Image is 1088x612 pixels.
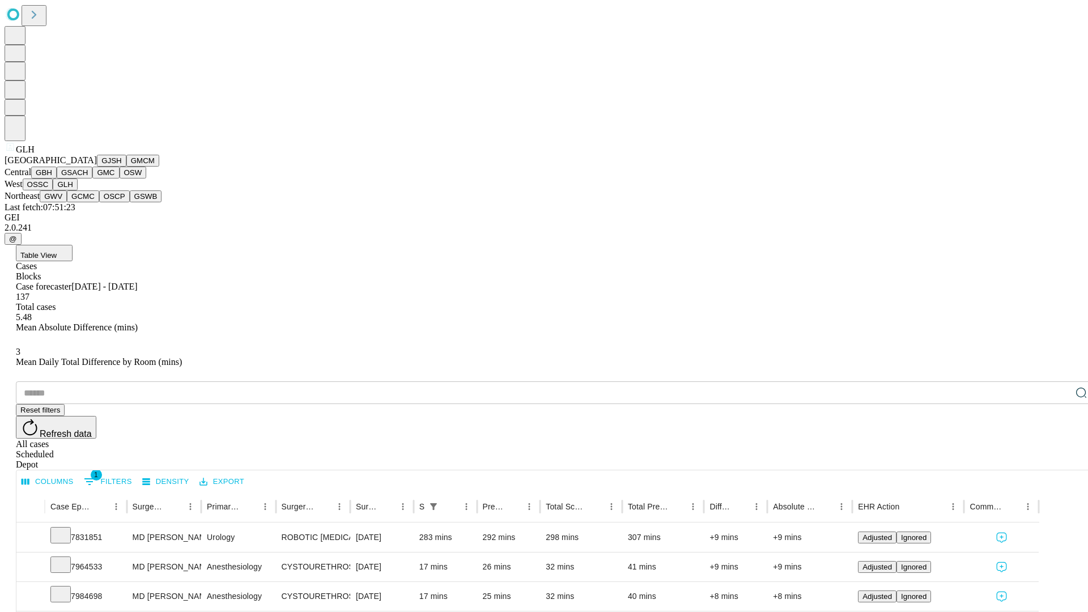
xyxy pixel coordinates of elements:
div: MD [PERSON_NAME] Md [133,552,195,581]
button: Ignored [896,590,931,602]
div: Urology [207,523,270,552]
button: Sort [588,499,603,515]
button: Adjusted [858,590,896,602]
div: 40 mins [628,582,699,611]
button: Menu [331,499,347,515]
div: 283 mins [419,523,471,552]
button: Sort [167,499,182,515]
span: 3 [16,347,20,356]
div: [DATE] [356,552,408,581]
span: [DATE] - [DATE] [71,282,137,291]
div: 1 active filter [426,499,441,515]
span: Ignored [901,592,926,601]
button: Show filters [81,473,135,491]
button: Sort [669,499,685,515]
button: Expand [22,528,39,548]
span: Ignored [901,563,926,571]
span: Refresh data [40,429,92,439]
div: 25 mins [483,582,535,611]
span: Last fetch: 07:51:23 [5,202,75,212]
button: Table View [16,245,73,261]
div: 17 mins [419,582,471,611]
button: Show filters [426,499,441,515]
button: Menu [182,499,198,515]
div: Total Predicted Duration [628,502,669,511]
button: Sort [443,499,458,515]
div: Predicted In Room Duration [483,502,505,511]
button: Adjusted [858,561,896,573]
div: +8 mins [709,582,762,611]
div: 32 mins [546,582,617,611]
div: Absolute Difference [773,502,817,511]
div: 17 mins [419,552,471,581]
button: Export [197,473,247,491]
button: Menu [395,499,411,515]
div: Anesthesiology [207,582,270,611]
span: Adjusted [862,592,892,601]
div: 7831851 [50,523,121,552]
span: 5.48 [16,312,32,322]
div: EHR Action [858,502,899,511]
button: GSACH [57,167,92,178]
button: @ [5,233,22,245]
button: Sort [379,499,395,515]
span: 137 [16,292,29,301]
div: Primary Service [207,502,240,511]
button: Reset filters [16,404,65,416]
div: 7964533 [50,552,121,581]
span: 1 [91,469,102,481]
button: Density [139,473,192,491]
div: +9 mins [709,552,762,581]
div: CYSTOURETHROSCOPY WITH [MEDICAL_DATA] REMOVAL SIMPLE [282,552,345,581]
button: Expand [22,587,39,607]
button: Sort [733,499,749,515]
div: Surgery Name [282,502,314,511]
button: GMC [92,167,119,178]
button: Menu [834,499,849,515]
span: Case forecaster [16,282,71,291]
button: Ignored [896,561,931,573]
button: GLH [53,178,77,190]
button: Adjusted [858,532,896,543]
span: Ignored [901,533,926,542]
span: Table View [20,251,57,260]
span: GLH [16,144,35,154]
button: Menu [685,499,701,515]
span: West [5,179,23,189]
div: 41 mins [628,552,699,581]
div: [DATE] [356,523,408,552]
div: CYSTOURETHROSCOPY WITH [MEDICAL_DATA] REMOVAL SIMPLE [282,582,345,611]
button: GBH [31,167,57,178]
button: OSW [120,167,147,178]
button: Menu [1020,499,1036,515]
span: Northeast [5,191,40,201]
div: 26 mins [483,552,535,581]
div: MD [PERSON_NAME] Md [133,582,195,611]
span: Mean Absolute Difference (mins) [16,322,138,332]
button: Menu [257,499,273,515]
button: Sort [241,499,257,515]
div: +9 mins [709,523,762,552]
span: Reset filters [20,406,60,414]
div: +9 mins [773,552,847,581]
span: Mean Daily Total Difference by Room (mins) [16,357,182,367]
button: Menu [521,499,537,515]
div: 32 mins [546,552,617,581]
button: GSWB [130,190,162,202]
div: Difference [709,502,732,511]
div: Comments [970,502,1002,511]
button: GCMC [67,190,99,202]
button: Menu [603,499,619,515]
button: Sort [1004,499,1020,515]
span: @ [9,235,17,243]
div: 298 mins [546,523,617,552]
div: 2.0.241 [5,223,1083,233]
button: GWV [40,190,67,202]
button: Select columns [19,473,76,491]
button: GMCM [126,155,159,167]
div: 307 mins [628,523,699,552]
button: Menu [108,499,124,515]
div: Total Scheduled Duration [546,502,586,511]
div: Anesthesiology [207,552,270,581]
button: GJSH [97,155,126,167]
